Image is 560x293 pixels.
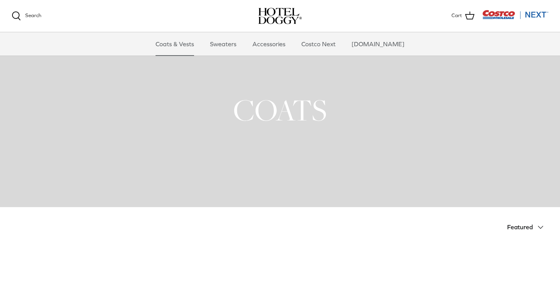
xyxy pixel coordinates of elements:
a: Visit Costco Next [482,15,548,21]
span: Featured [507,223,533,230]
span: Cart [451,12,462,20]
h1: COATS [12,91,548,129]
img: Costco Next [482,10,548,19]
a: Cart [451,11,474,21]
button: Featured [507,219,548,236]
img: hoteldoggycom [258,8,302,24]
a: [DOMAIN_NAME] [345,32,411,56]
a: Sweaters [203,32,243,56]
a: Search [12,11,41,21]
span: Search [25,12,41,18]
a: Accessories [245,32,292,56]
a: Coats & Vests [149,32,201,56]
a: Costco Next [294,32,343,56]
a: hoteldoggy.com hoteldoggycom [258,8,302,24]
